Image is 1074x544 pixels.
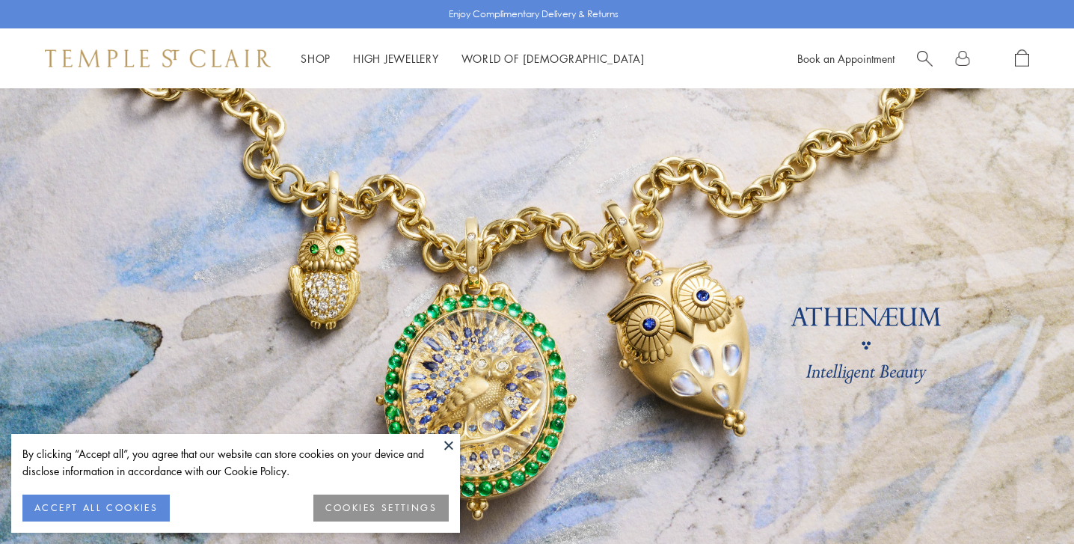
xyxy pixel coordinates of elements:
a: ShopShop [301,51,331,66]
a: Open Shopping Bag [1015,49,1029,68]
div: By clicking “Accept all”, you agree that our website can store cookies on your device and disclos... [22,445,449,480]
button: ACCEPT ALL COOKIES [22,495,170,522]
nav: Main navigation [301,49,645,68]
a: High JewelleryHigh Jewellery [353,51,439,66]
a: Book an Appointment [797,51,895,66]
a: Search [917,49,933,68]
button: COOKIES SETTINGS [313,495,449,522]
p: Enjoy Complimentary Delivery & Returns [449,7,619,22]
a: World of [DEMOGRAPHIC_DATA]World of [DEMOGRAPHIC_DATA] [461,51,645,66]
img: Temple St. Clair [45,49,271,67]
